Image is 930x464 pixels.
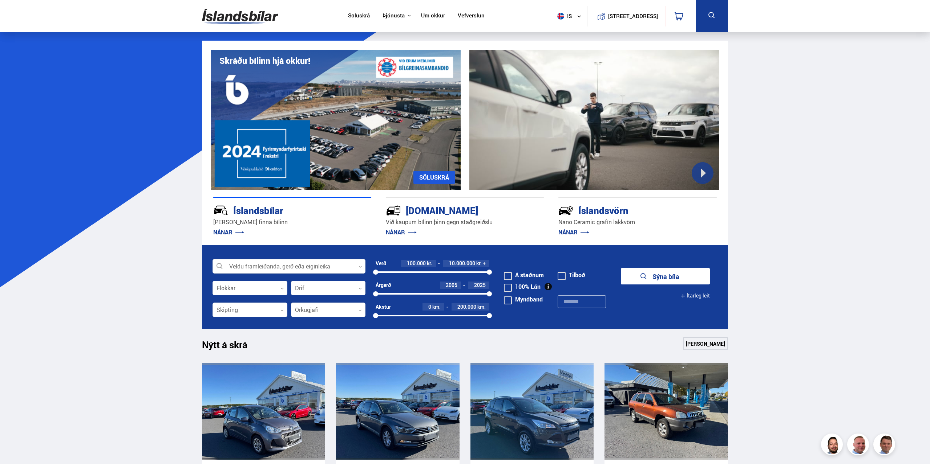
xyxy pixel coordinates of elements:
[449,260,475,267] span: 10.000.000
[557,13,564,20] img: svg+xml;base64,PHN2ZyB4bWxucz0iaHR0cDovL3d3dy53My5vcmcvMjAwMC9zdmciIHdpZHRoPSI1MTIiIGhlaWdodD0iNT...
[213,228,244,236] a: NÁNAR
[421,12,445,20] a: Um okkur
[611,13,655,19] button: [STREET_ADDRESS]
[386,203,401,218] img: tr5P-W3DuiFaO7aO.svg
[348,12,370,20] a: Söluskrá
[376,304,391,310] div: Akstur
[383,12,405,19] button: Þjónusta
[558,204,691,216] div: Íslandsvörn
[476,260,482,266] span: kr.
[558,228,589,236] a: NÁNAR
[554,13,573,20] span: is
[407,260,426,267] span: 100.000
[680,288,710,304] button: Ítarleg leit
[376,282,391,288] div: Árgerð
[554,5,587,27] button: is
[386,228,417,236] a: NÁNAR
[457,303,476,310] span: 200.000
[202,4,278,28] img: G0Ugv5HjCgRt.svg
[386,204,518,216] div: [DOMAIN_NAME]
[432,304,441,310] span: km.
[413,171,455,184] a: SÖLUSKRÁ
[558,218,716,226] p: Nano Ceramic grafín lakkvörn
[848,435,870,456] img: siFngHWaQ9KaOqBr.png
[376,260,386,266] div: Verð
[219,56,310,66] h1: Skráðu bílinn hjá okkur!
[213,203,229,218] img: JRvxyua_JYH6wB4c.svg
[822,435,844,456] img: nhp88E3Fdnt1Opn2.png
[202,339,260,354] h1: Nýtt á skrá
[458,12,485,20] a: Vefverslun
[428,303,431,310] span: 0
[504,284,541,290] label: 100% Lán
[427,260,432,266] span: kr.
[213,218,371,226] p: [PERSON_NAME] finna bílinn
[591,6,662,26] a: [STREET_ADDRESS]
[504,272,544,278] label: Á staðnum
[621,268,710,284] button: Sýna bíla
[683,337,728,350] a: [PERSON_NAME]
[446,282,457,288] span: 2005
[474,282,486,288] span: 2025
[386,218,544,226] p: Við kaupum bílinn þinn gegn staðgreiðslu
[483,260,486,266] span: +
[558,203,574,218] img: -Svtn6bYgwAsiwNX.svg
[477,304,486,310] span: km.
[213,204,345,216] div: Íslandsbílar
[211,50,461,190] img: eKx6w-_Home_640_.png
[874,435,896,456] img: FbJEzSuNWCJXmdc-.webp
[504,296,543,302] label: Myndband
[558,272,585,278] label: Tilboð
